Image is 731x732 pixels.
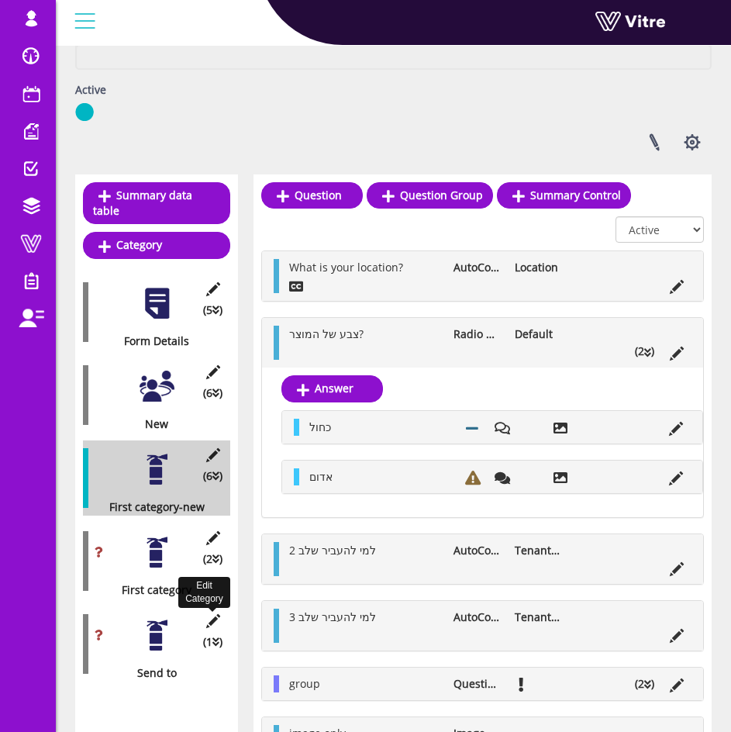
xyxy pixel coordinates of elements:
span: אדום [309,469,333,484]
span: למי להעביר שלב 3 [289,609,376,624]
div: First category-new [83,499,219,516]
div: Edit Category [178,577,230,608]
span: (6 ) [203,468,222,485]
li: (2 ) [627,675,662,692]
li: Default [507,326,568,343]
li: AutoComplete [446,542,507,559]
li: AutoComplete [446,259,507,276]
li: Location [507,259,568,276]
a: Answer [281,375,383,402]
span: group [289,676,320,691]
li: (2 ) [627,343,662,360]
div: New [83,416,219,433]
div: Form Details [83,333,219,350]
span: למי להעביר שלב 2 [289,543,376,558]
li: Radio Button [446,326,507,343]
a: Summary data table [83,182,230,224]
span: (6 ) [203,385,222,402]
span: (1 ) [203,634,222,651]
span: כחול [309,420,331,434]
label: Active [75,81,106,98]
div: First category [83,582,219,599]
a: Summary Control [497,182,631,209]
li: Question Group [446,675,507,692]
span: (5 ) [203,302,222,319]
li: AutoComplete [446,609,507,626]
a: Question [261,182,363,209]
img: yes [75,102,94,122]
a: Category [83,232,230,258]
span: צבע של המוצר? [289,326,364,341]
li: Tenant User [507,542,568,559]
div: Send to [83,665,219,682]
span: What is your location? [289,260,403,274]
a: Question Group [367,182,493,209]
span: (2 ) [203,551,222,568]
li: Tenant User [507,609,568,626]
